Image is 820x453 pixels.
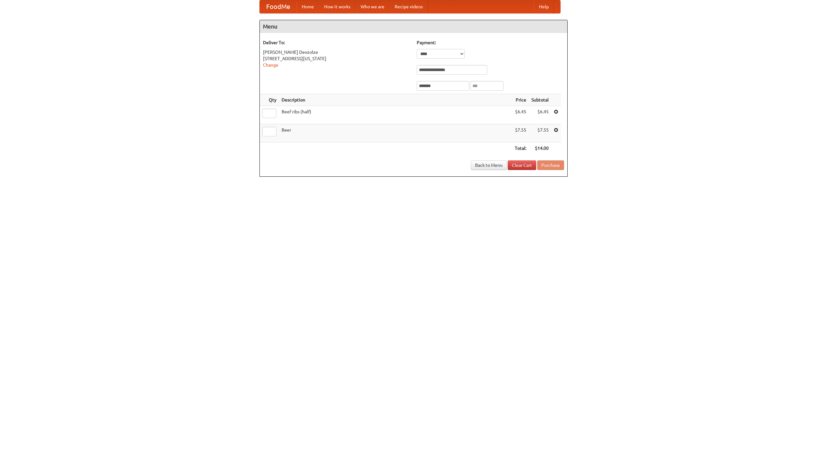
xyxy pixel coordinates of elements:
td: $6.45 [529,106,551,124]
a: Home [297,0,319,13]
th: Description [279,94,512,106]
a: Back to Menu [471,160,507,170]
td: $6.45 [512,106,529,124]
button: Purchase [537,160,564,170]
td: $7.55 [512,124,529,142]
a: FoodMe [260,0,297,13]
th: Qty [260,94,279,106]
th: Subtotal [529,94,551,106]
a: Clear Cart [508,160,536,170]
th: Total: [512,142,529,154]
h5: Deliver To: [263,39,410,46]
th: Price [512,94,529,106]
h4: Menu [260,20,567,33]
h5: Payment: [417,39,564,46]
a: Who we are [356,0,389,13]
td: Beer [279,124,512,142]
a: How it works [319,0,356,13]
a: Help [534,0,554,13]
th: $14.00 [529,142,551,154]
a: Recipe videos [389,0,428,13]
td: Beef ribs (half) [279,106,512,124]
a: Change [263,62,278,68]
div: [STREET_ADDRESS][US_STATE] [263,55,410,62]
div: [PERSON_NAME] Devzolze [263,49,410,55]
td: $7.55 [529,124,551,142]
